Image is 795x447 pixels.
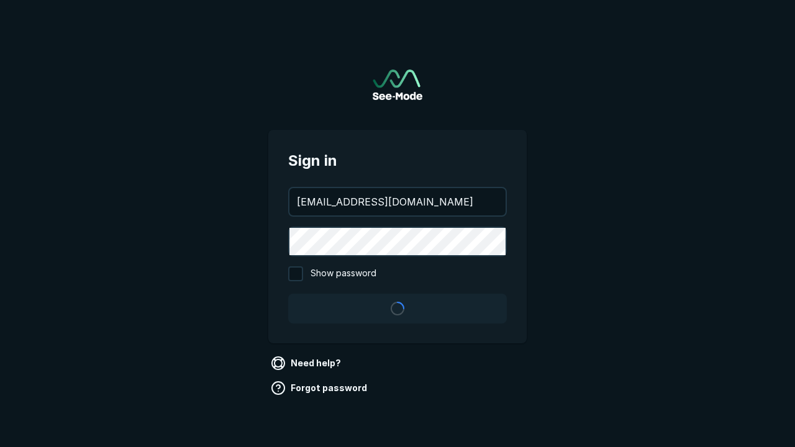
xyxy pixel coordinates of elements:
input: your@email.com [289,188,506,215]
span: Sign in [288,150,507,172]
img: See-Mode Logo [373,70,422,100]
a: Forgot password [268,378,372,398]
a: Go to sign in [373,70,422,100]
span: Show password [311,266,376,281]
a: Need help? [268,353,346,373]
